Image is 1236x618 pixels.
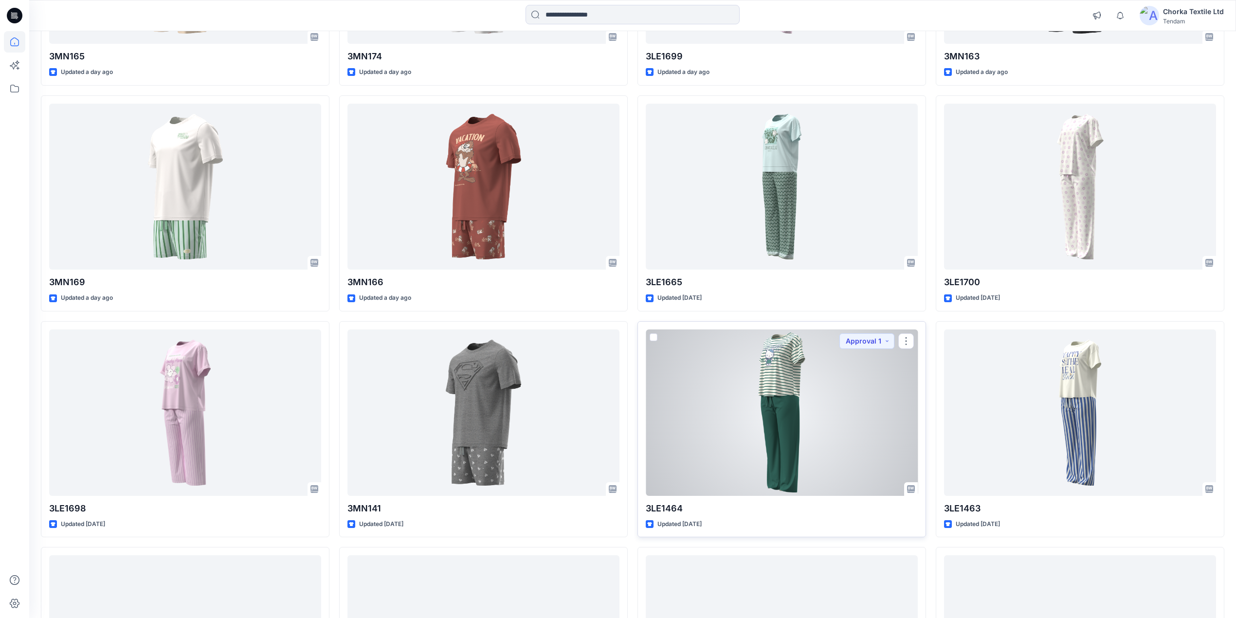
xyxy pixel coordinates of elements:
a: 3LE1464 [646,329,918,496]
p: 3MN165 [49,50,321,63]
p: Updated a day ago [61,67,113,77]
a: 3MN141 [347,329,619,496]
p: 3LE1463 [944,502,1216,515]
a: 3MN169 [49,104,321,270]
p: 3LE1665 [646,275,918,289]
p: 3MN163 [944,50,1216,63]
a: 3LE1700 [944,104,1216,270]
p: Updated a day ago [657,67,709,77]
p: 3LE1464 [646,502,918,515]
p: 3MN174 [347,50,619,63]
a: 3MN166 [347,104,619,270]
p: Updated [DATE] [359,519,403,529]
p: Updated a day ago [359,67,411,77]
p: Updated [DATE] [956,519,1000,529]
p: Updated [DATE] [657,519,702,529]
div: Tendam [1163,18,1224,25]
p: 3MN166 [347,275,619,289]
p: 3MN169 [49,275,321,289]
p: Updated a day ago [61,293,113,303]
img: avatar [1140,6,1159,25]
a: 3LE1698 [49,329,321,496]
a: 3LE1665 [646,104,918,270]
p: 3MN141 [347,502,619,515]
a: 3LE1463 [944,329,1216,496]
div: Chorka Textile Ltd [1163,6,1224,18]
p: Updated a day ago [956,67,1008,77]
p: 3LE1700 [944,275,1216,289]
p: Updated [DATE] [657,293,702,303]
p: 3LE1699 [646,50,918,63]
p: Updated [DATE] [61,519,105,529]
p: 3LE1698 [49,502,321,515]
p: Updated a day ago [359,293,411,303]
p: Updated [DATE] [956,293,1000,303]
